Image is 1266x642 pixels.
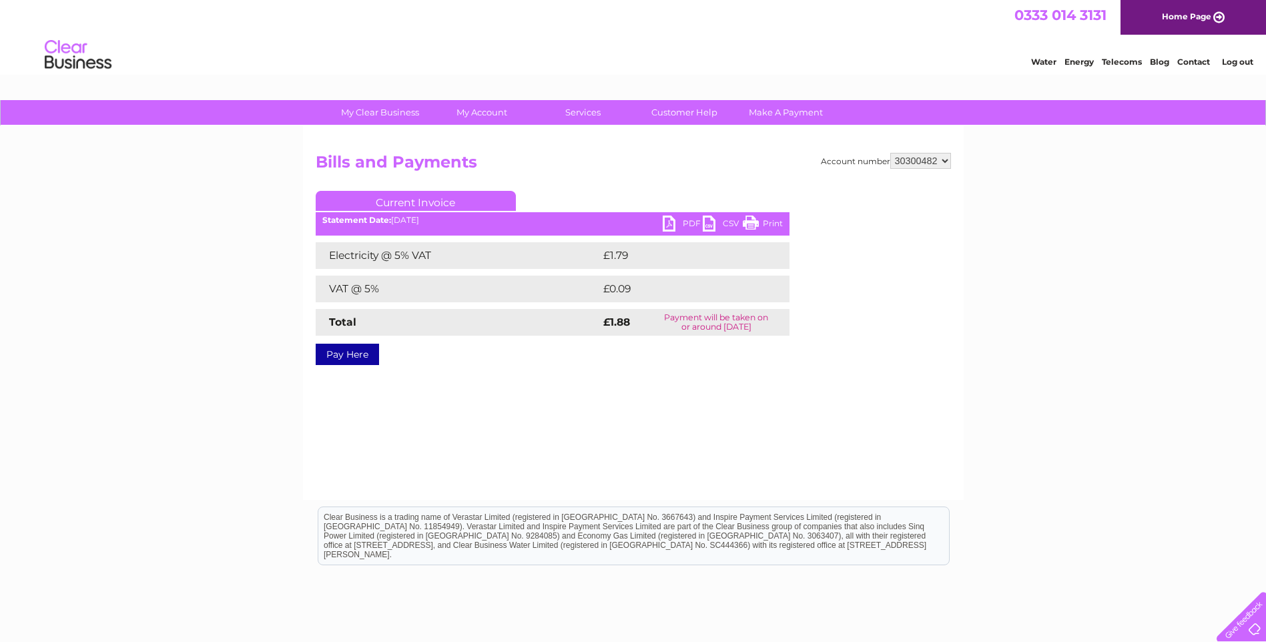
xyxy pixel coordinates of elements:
a: My Account [426,100,537,125]
a: Blog [1150,57,1169,67]
a: My Clear Business [325,100,435,125]
td: VAT @ 5% [316,276,600,302]
strong: Total [329,316,356,328]
div: [DATE] [316,216,789,225]
td: Payment will be taken on or around [DATE] [643,309,789,336]
td: Electricity @ 5% VAT [316,242,600,269]
a: Current Invoice [316,191,516,211]
a: Energy [1064,57,1094,67]
a: Water [1031,57,1056,67]
a: Customer Help [629,100,739,125]
td: £0.09 [600,276,759,302]
td: £1.79 [600,242,757,269]
a: Contact [1177,57,1210,67]
div: Clear Business is a trading name of Verastar Limited (registered in [GEOGRAPHIC_DATA] No. 3667643... [318,7,949,65]
a: 0333 014 3131 [1014,7,1106,23]
a: Pay Here [316,344,379,365]
a: Services [528,100,638,125]
b: Statement Date: [322,215,391,225]
a: Print [743,216,783,235]
a: Log out [1222,57,1253,67]
a: PDF [663,216,703,235]
a: Telecoms [1102,57,1142,67]
a: Make A Payment [731,100,841,125]
strong: £1.88 [603,316,630,328]
a: CSV [703,216,743,235]
div: Account number [821,153,951,169]
h2: Bills and Payments [316,153,951,178]
img: logo.png [44,35,112,75]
